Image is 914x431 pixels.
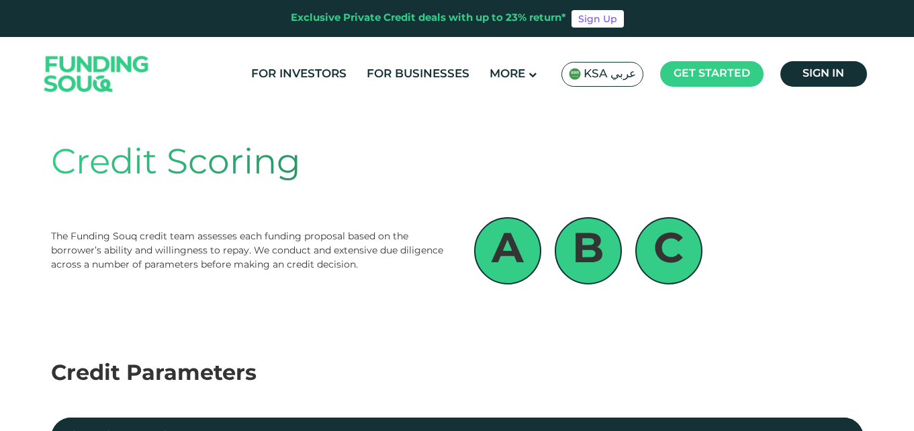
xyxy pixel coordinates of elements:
[291,11,566,26] div: Exclusive Private Credit deals with up to 23% return*
[490,69,525,80] span: More
[674,69,750,79] span: Get started
[635,217,702,284] div: C
[803,69,844,79] span: Sign in
[584,67,636,82] span: KSA عربي
[474,217,541,284] div: A
[248,63,350,85] a: For Investors
[51,138,864,190] div: Credit Scoring
[569,68,581,80] img: SA Flag
[363,63,473,85] a: For Businesses
[51,230,447,272] div: The Funding Souq credit team assesses each funding proposal based on the borrower’s ability and w...
[572,10,624,28] a: Sign Up
[555,217,622,284] div: B
[31,40,163,108] img: Logo
[780,61,867,87] a: Sign in
[51,358,864,391] div: Credit Parameters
